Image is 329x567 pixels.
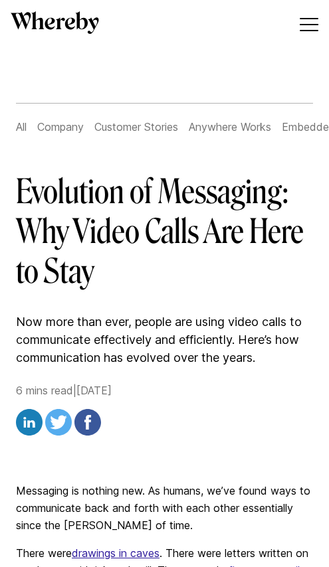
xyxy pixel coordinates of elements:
[16,313,313,366] p: Now more than ever, people are using video calls to communicate effectively and efficiently. Here...
[45,409,72,436] img: twitter
[16,409,43,436] img: linkedin
[11,11,99,39] a: Whereby
[94,120,178,133] a: Customer Stories
[16,382,313,440] div: 6 mins read | [DATE]
[74,409,101,436] img: facebook
[16,172,313,291] h1: Evolution of Messaging: Why Video Calls Are Here to Stay
[16,482,313,534] p: Messaging is nothing new. As humans, we’ve found ways to communicate back and forth with each oth...
[16,120,27,133] a: All
[72,546,160,560] a: drawings in caves
[11,11,99,34] svg: Whereby
[37,120,84,133] a: Company
[189,120,271,133] a: Anywhere Works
